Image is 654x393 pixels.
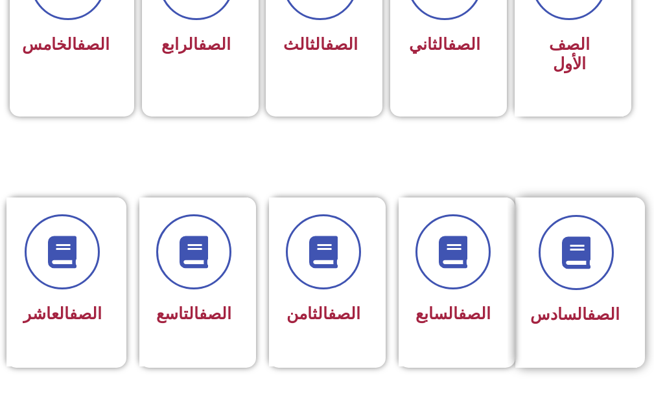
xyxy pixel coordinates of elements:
a: الصف [77,35,110,54]
a: الصف [587,305,620,324]
a: الصف [448,35,480,54]
a: الصف [199,304,231,323]
span: الصف الأول [549,35,590,73]
a: الصف [198,35,231,54]
span: الثالث [283,35,358,54]
span: الثاني [409,35,480,54]
a: الصف [328,304,360,323]
a: الصف [325,35,358,54]
span: الرابع [161,35,231,54]
span: الثامن [286,304,360,323]
span: العاشر [23,304,102,323]
a: الصف [458,304,491,323]
a: الصف [69,304,102,323]
span: الخامس [22,35,110,54]
span: التاسع [156,304,231,323]
span: السادس [530,305,620,324]
span: السابع [415,304,491,323]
